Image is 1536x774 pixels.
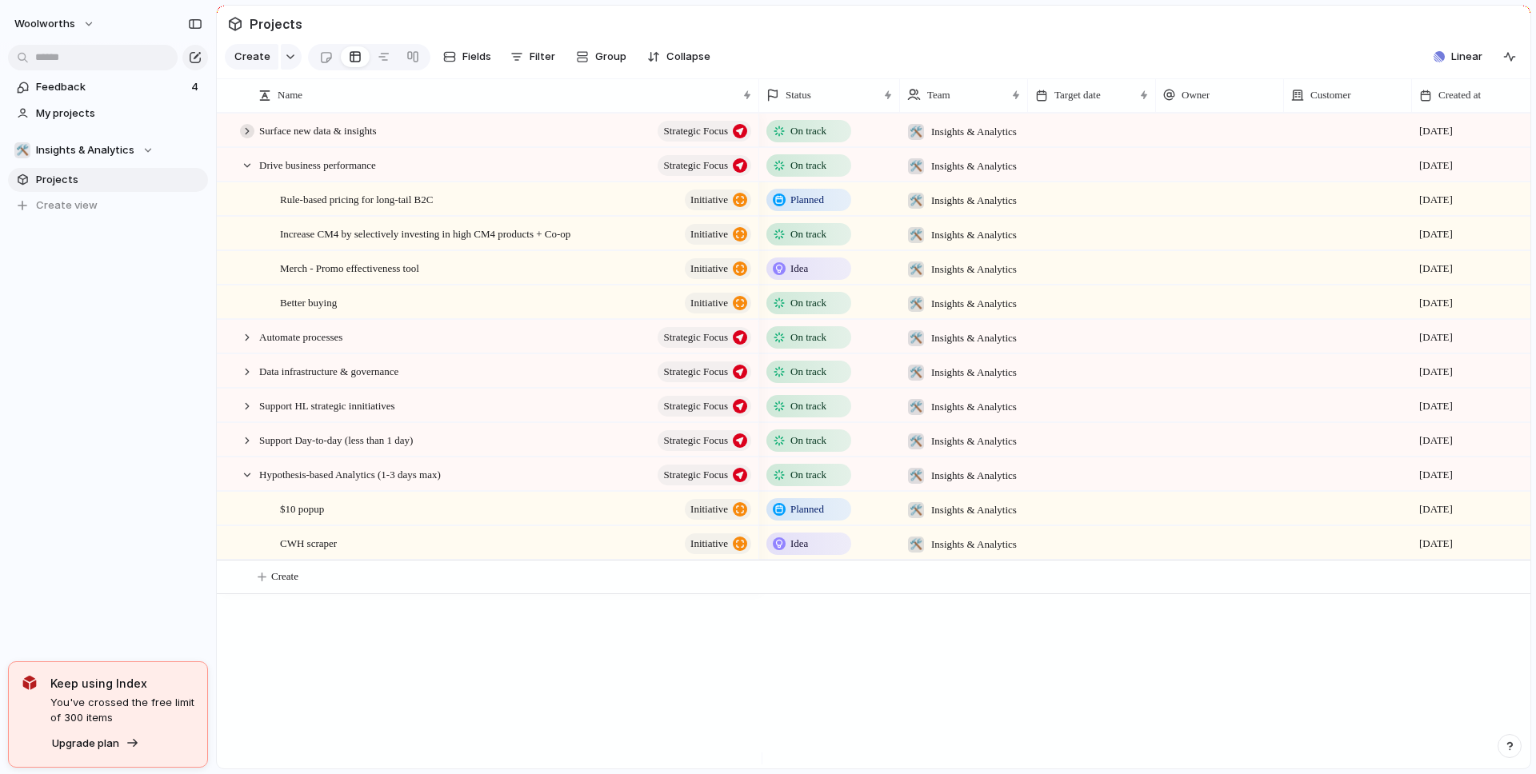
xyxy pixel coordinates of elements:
button: Strategic Focus [658,430,751,451]
span: Customer [1310,87,1351,103]
span: Merch - Promo effectiveness tool [280,258,419,277]
span: Created at [1438,87,1481,103]
button: Collapse [641,44,717,70]
span: On track [790,364,826,380]
span: Insights & Analytics [931,330,1017,346]
span: Team [927,87,950,103]
span: Increase CM4 by selectively investing in high CM4 products + Co-op [280,224,570,242]
span: Strategic Focus [663,395,728,417]
span: Feedback [36,79,186,95]
span: [DATE] [1419,226,1453,242]
span: [DATE] [1419,467,1453,483]
div: 🛠️ [908,502,924,518]
span: Create view [36,197,98,213]
button: Fields [437,44,498,70]
span: Collapse [666,49,710,65]
span: Insights & Analytics [931,502,1017,518]
span: CWH scraper [280,533,337,552]
a: My projects [8,102,208,126]
span: On track [790,158,826,174]
span: [DATE] [1419,329,1453,345]
span: Rule-based pricing for long-tail B2C [280,190,433,208]
span: [DATE] [1419,261,1453,277]
span: Insights & Analytics [931,433,1017,449]
span: Insights & Analytics [931,296,1017,312]
span: Insights & Analytics [931,365,1017,381]
a: Feedback4 [8,75,208,99]
span: Status [786,87,811,103]
span: initiative [690,292,728,314]
div: 🛠️ [908,399,924,415]
span: Projects [36,172,202,188]
span: Projects [246,10,306,38]
span: [DATE] [1419,398,1453,414]
div: 🛠️ [908,468,924,484]
span: Filter [530,49,555,65]
span: Support HL strategic innitiatives [259,396,395,414]
button: Upgrade plan [47,732,144,755]
button: Group [568,44,634,70]
span: Strategic Focus [663,429,728,452]
span: On track [790,295,826,311]
span: Keep using Index [50,675,194,692]
span: On track [790,398,826,414]
span: Strategic Focus [663,464,728,486]
span: [DATE] [1419,536,1453,552]
span: Better buying [280,293,337,311]
span: On track [790,329,826,345]
div: 🛠️ [908,193,924,209]
span: Idea [790,536,808,552]
span: Insights & Analytics [931,193,1017,209]
span: [DATE] [1419,501,1453,517]
button: 🛠️Insights & Analytics [8,138,208,162]
div: 🛠️ [908,296,924,312]
button: initiative [685,293,751,313]
button: woolworths [7,11,103,37]
span: Group [595,49,626,65]
span: Strategic Focus [663,154,728,177]
span: Hypothesis-based Analytics (1-3 days max) [259,465,441,483]
span: Owner [1182,87,1210,103]
span: Insights & Analytics [931,124,1017,140]
button: Strategic Focus [658,327,751,348]
button: Strategic Focus [658,361,751,382]
span: [DATE] [1419,364,1453,380]
span: On track [790,226,826,242]
span: [DATE] [1419,192,1453,208]
button: Create [225,44,278,70]
span: Idea [790,261,808,277]
span: Upgrade plan [52,736,119,752]
span: Create [271,569,298,584]
span: Target date [1054,87,1101,103]
button: Strategic Focus [658,121,751,142]
span: Insights & Analytics [931,399,1017,415]
span: initiative [690,257,728,280]
div: 🛠️ [908,537,924,553]
span: 4 [191,79,202,95]
button: Strategic Focus [658,396,751,417]
span: On track [790,467,826,483]
span: You've crossed the free limit of 300 items [50,695,194,726]
span: Linear [1451,49,1482,65]
span: initiative [690,498,728,521]
button: Linear [1427,45,1489,69]
div: 🛠️ [908,227,924,243]
span: Fields [462,49,491,65]
span: Drive business performance [259,155,376,174]
div: 🛠️ [908,124,924,140]
span: initiative [690,189,728,211]
button: initiative [685,533,751,554]
span: Surface new data & insights [259,121,377,139]
div: 🛠️ [908,158,924,174]
span: $10 popup [280,499,324,517]
button: Strategic Focus [658,155,751,176]
button: initiative [685,499,751,520]
span: Insights & Analytics [36,142,134,158]
span: Planned [790,501,824,517]
span: Insights & Analytics [931,261,1017,277]
span: Automate processes [259,327,342,345]
span: initiative [690,533,728,555]
a: Projects [8,168,208,192]
div: 🛠️ [908,365,924,381]
button: Create view [8,193,208,217]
